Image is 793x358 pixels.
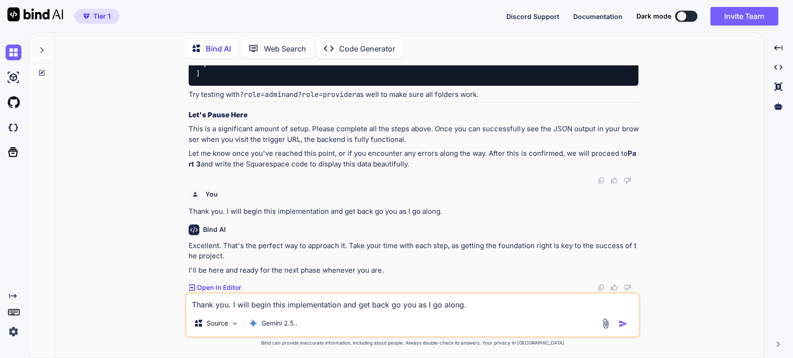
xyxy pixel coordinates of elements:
p: Let me know once you've reached this point, or if you encounter any errors along the way. After t... [189,148,638,169]
img: ai-studio [6,70,21,85]
p: Try testing with and as well to make sure all folders work. [189,89,638,100]
span: Tier 1 [93,12,111,21]
p: This is a significant amount of setup. Please complete all the steps above. Once you can successf... [189,124,638,145]
p: Source [207,319,228,328]
p: Web Search [264,43,306,54]
h6: Bind AI [203,225,226,234]
p: Code Generator [339,43,395,54]
img: settings [6,324,21,339]
img: darkCloudIdeIcon [6,120,21,135]
button: Documentation [573,12,623,21]
textarea: Thank you. I will begin this implementation and get back go you as I go along. [186,294,639,310]
img: Gemini 2.5 Pro [249,319,258,328]
p: Bind can provide inaccurate information, including about people. Always double-check its answers.... [185,339,640,346]
img: githubLight [6,95,21,110]
img: like [610,284,618,291]
img: chat [6,45,21,60]
strong: Let's Pause Here [189,110,248,119]
h6: You [205,190,218,199]
code: ?role=provider [298,90,356,99]
span: Discord Support [506,13,559,20]
p: Gemini 2.5.. [262,319,297,328]
img: attachment [600,318,611,329]
p: Open in Editor [197,283,241,292]
span: Dark mode [636,12,671,21]
img: like [610,177,618,184]
button: Discord Support [506,12,559,21]
strong: Part 3 [189,149,636,168]
img: dislike [623,284,631,291]
p: Bind AI [206,43,231,54]
span: ] [196,70,200,78]
img: icon [618,319,628,328]
img: Bind AI [7,7,63,21]
img: premium [83,13,90,19]
p: Thank you. I will begin this implementation and get back go you as I go along. [189,206,638,217]
p: I'll be here and ready for the next phase whenever you are. [189,265,638,276]
button: premiumTier 1 [74,9,119,24]
img: dislike [623,177,631,184]
img: copy [597,177,605,184]
code: ?role=admin [240,90,286,99]
span: Documentation [573,13,623,20]
img: copy [597,284,605,291]
button: Invite Team [710,7,778,26]
p: Excellent. That's the perfect way to approach it. Take your time with each step, as getting the f... [189,241,638,262]
img: Pick Models [231,320,239,327]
